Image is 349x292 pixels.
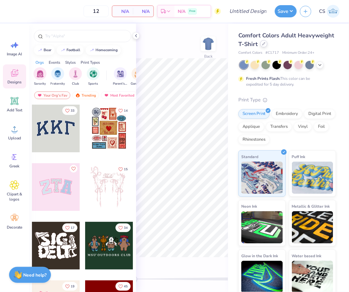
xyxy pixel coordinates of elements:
[137,8,150,15] span: N/A
[189,9,195,14] span: Free
[75,93,80,98] img: trending.gif
[294,122,312,132] div: Vinyl
[35,60,44,65] div: Orgs
[101,91,137,99] div: Most Favorited
[115,282,131,291] button: Like
[71,285,75,288] span: 19
[81,60,100,65] div: Print Types
[135,70,142,78] img: Game Day Image
[96,48,118,52] div: homecoming
[89,48,95,52] img: trend_line.gif
[87,67,100,86] div: filter for Sports
[7,225,22,230] span: Decorate
[241,211,283,243] img: Neon Ink
[238,50,262,56] span: Comfort Colors
[224,5,272,18] input: Untitled Design
[72,81,79,86] span: Club
[131,67,145,86] button: filter button
[10,164,20,169] span: Greek
[266,122,292,132] div: Transfers
[88,81,98,86] span: Sports
[57,45,84,55] button: football
[292,162,334,194] img: Puff Ink
[36,70,44,78] img: Sorority Image
[71,226,75,230] span: 17
[87,67,100,86] button: filter button
[116,8,129,15] span: N/A
[8,136,21,141] span: Upload
[34,81,46,86] span: Sorority
[238,32,334,48] span: Comfort Colors Adult Heavyweight T-Shirt
[69,67,82,86] div: filter for Club
[62,106,77,115] button: Like
[24,272,47,278] strong: Need help?
[115,165,131,174] button: Like
[241,162,283,194] img: Standard
[246,76,280,81] strong: Fresh Prints Flash:
[238,109,270,119] div: Screen Print
[67,48,81,52] div: football
[241,203,257,210] span: Neon Ink
[238,135,270,145] div: Rhinestones
[275,5,297,17] button: Save
[272,109,302,119] div: Embroidery
[265,50,279,56] span: # C1717
[51,67,65,86] button: filter button
[292,211,334,243] img: Metallic & Glitter Ink
[44,48,52,52] div: bear
[304,109,335,119] div: Digital Print
[49,60,60,65] div: Events
[113,67,128,86] div: filter for Parent's Weekend
[204,53,213,59] div: Back
[115,223,131,232] button: Like
[241,153,258,160] span: Standard
[238,122,264,132] div: Applique
[104,93,109,98] img: most_fav.gif
[314,122,329,132] div: Foil
[45,33,127,39] input: Try "Alpha"
[292,153,305,160] span: Puff Ink
[292,252,322,259] span: Water based Ink
[202,37,215,50] img: Back
[51,67,65,86] div: filter for Fraternity
[327,5,340,18] img: Chloe Stephan
[84,5,109,17] input: – –
[241,252,278,259] span: Glow in the Dark Ink
[86,45,121,55] button: homecoming
[34,45,55,55] button: bear
[131,81,145,86] span: Game Day
[69,67,82,86] button: filter button
[65,60,76,65] div: Styles
[71,109,75,112] span: 33
[124,226,128,230] span: 34
[316,5,343,18] a: CS
[34,91,70,99] div: Your Org's Fav
[115,106,131,115] button: Like
[319,8,325,15] span: CS
[117,70,124,78] img: Parent's Weekend Image
[124,285,128,288] span: 45
[124,168,128,171] span: 15
[60,48,65,52] img: trend_line.gif
[51,81,65,86] span: Fraternity
[238,96,336,104] div: Print Type
[246,76,325,87] div: This color can be expedited for 5 day delivery.
[90,70,97,78] img: Sports Image
[62,223,77,232] button: Like
[4,192,25,202] span: Clipart & logos
[131,67,145,86] div: filter for Game Day
[72,91,99,99] div: Trending
[292,203,330,210] span: Metallic & Glitter Ink
[7,80,22,85] span: Designs
[34,67,46,86] button: filter button
[72,70,79,78] img: Club Image
[282,50,314,56] span: Minimum Order: 24 +
[113,67,128,86] button: filter button
[37,48,43,52] img: trend_line.gif
[113,81,128,86] span: Parent's Weekend
[37,93,42,98] img: most_fav.gif
[62,282,77,291] button: Like
[34,67,46,86] div: filter for Sorority
[54,70,61,78] img: Fraternity Image
[178,8,185,15] span: N/A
